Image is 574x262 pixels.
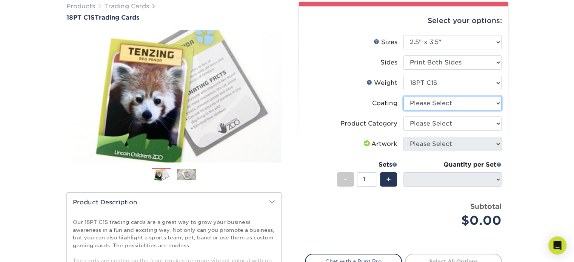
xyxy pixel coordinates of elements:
[337,160,397,169] div: Sets
[66,14,282,21] h1: Trading Cards
[340,119,397,128] div: Product Category
[374,38,397,47] div: Sizes
[386,174,391,185] span: +
[104,3,149,10] a: Trading Cards
[67,193,281,212] h2: Product Description
[66,3,95,10] a: Products
[66,14,95,21] span: 18PT C1S
[66,14,282,21] a: 18PT C1STrading Cards
[409,211,502,230] div: $0.00
[152,169,171,181] img: Trading Cards 01
[344,174,347,185] span: -
[305,6,502,35] div: Select your options:
[177,169,196,180] img: Trading Cards 02
[366,78,397,87] div: Weight
[380,58,397,67] div: Sides
[403,160,502,169] div: Quantity per Set
[470,202,502,210] strong: Subtotal
[362,139,397,149] div: Artwork
[66,22,282,170] img: 18PT C1S 01
[548,236,566,254] div: Open Intercom Messenger
[372,99,397,108] div: Coating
